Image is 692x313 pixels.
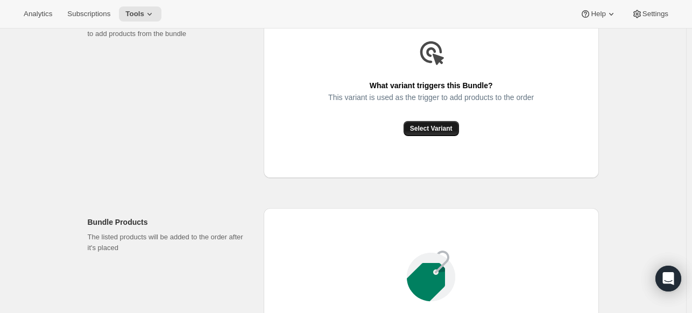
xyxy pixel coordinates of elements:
h2: Bundle Products [88,217,246,227]
button: Analytics [17,6,59,22]
span: Help [591,10,605,18]
span: Analytics [24,10,52,18]
button: Settings [625,6,675,22]
span: Tools [125,10,144,18]
button: Help [574,6,623,22]
p: Decided which product, when purchased, is used to add products from the bundle [88,18,246,39]
p: The listed products will be added to the order after it's placed [88,232,246,253]
button: Subscriptions [61,6,117,22]
span: This variant is used as the trigger to add products to the order [328,90,534,105]
button: Tools [119,6,161,22]
span: Subscriptions [67,10,110,18]
span: Settings [642,10,668,18]
div: Open Intercom Messenger [655,266,681,291]
button: Select Variant [404,121,459,136]
span: Select Variant [410,124,453,133]
span: What variant triggers this Bundle? [370,78,493,93]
